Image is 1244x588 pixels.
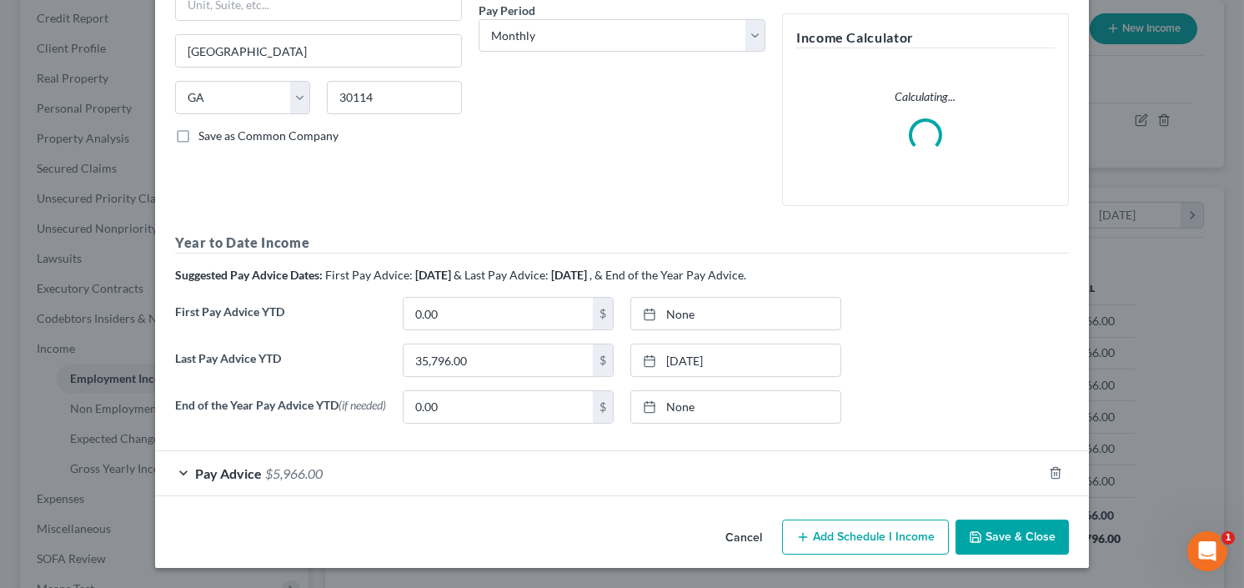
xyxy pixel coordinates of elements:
[479,3,535,18] span: Pay Period
[415,268,451,282] strong: [DATE]
[404,344,593,376] input: 0.00
[404,391,593,423] input: 0.00
[167,390,394,437] label: End of the Year Pay Advice YTD
[325,268,413,282] span: First Pay Advice:
[956,520,1069,555] button: Save & Close
[339,398,386,412] span: (if needed)
[631,298,840,329] a: None
[782,520,949,555] button: Add Schedule I Income
[198,128,339,143] span: Save as Common Company
[175,233,1069,254] h5: Year to Date Income
[454,268,549,282] span: & Last Pay Advice:
[551,268,587,282] strong: [DATE]
[593,391,613,423] div: $
[175,268,323,282] strong: Suggested Pay Advice Dates:
[404,298,593,329] input: 0.00
[796,88,1055,105] p: Calculating...
[327,81,462,114] input: Enter zip...
[593,298,613,329] div: $
[167,297,394,344] label: First Pay Advice YTD
[195,465,262,481] span: Pay Advice
[631,344,840,376] a: [DATE]
[1187,531,1227,571] iframe: Intercom live chat
[265,465,323,481] span: $5,966.00
[712,521,775,555] button: Cancel
[1221,531,1235,545] span: 1
[589,268,746,282] span: , & End of the Year Pay Advice.
[593,344,613,376] div: $
[167,344,394,390] label: Last Pay Advice YTD
[796,28,1055,48] h5: Income Calculator
[176,35,461,67] input: Enter city...
[631,391,840,423] a: None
